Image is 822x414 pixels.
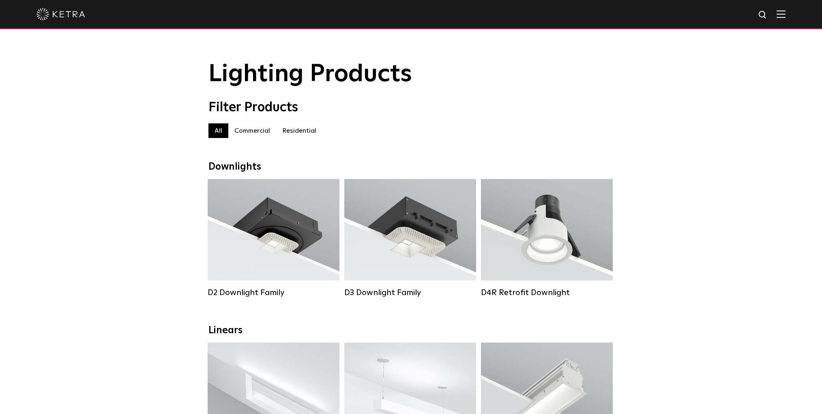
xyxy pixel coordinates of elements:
label: All [208,123,228,138]
img: Hamburger%20Nav.svg [777,10,786,18]
a: D4R Retrofit Downlight Lumen Output:800Colors:White / BlackBeam Angles:15° / 25° / 40° / 60°Watta... [481,179,613,298]
img: ketra-logo-2019-white [36,8,85,20]
div: Linears [208,325,614,336]
div: Downlights [208,161,614,173]
label: Commercial [228,123,276,138]
span: Lighting Products [208,62,412,86]
a: D3 Downlight Family Lumen Output:700 / 900 / 1100Colors:White / Black / Silver / Bronze / Paintab... [344,179,476,298]
label: Residential [276,123,322,138]
a: D2 Downlight Family Lumen Output:1200Colors:White / Black / Gloss Black / Silver / Bronze / Silve... [208,179,339,298]
div: Filter Products [208,100,614,115]
div: D4R Retrofit Downlight [481,288,613,298]
div: D2 Downlight Family [208,288,339,298]
div: D3 Downlight Family [344,288,476,298]
img: search icon [758,10,768,20]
